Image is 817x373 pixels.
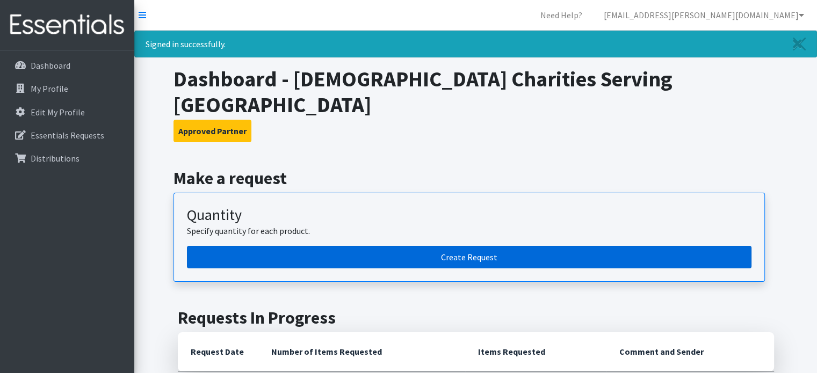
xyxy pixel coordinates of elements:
a: Dashboard [4,55,130,76]
p: My Profile [31,83,68,94]
p: Essentials Requests [31,130,104,141]
th: Request Date [178,332,258,371]
img: HumanEssentials [4,7,130,43]
a: Create a request by quantity [187,246,751,268]
a: Essentials Requests [4,125,130,146]
th: Number of Items Requested [258,332,466,371]
h3: Quantity [187,206,751,224]
p: Distributions [31,153,79,164]
th: Comment and Sender [606,332,773,371]
div: Signed in successfully. [134,31,817,57]
a: Edit My Profile [4,101,130,123]
h2: Requests In Progress [178,308,774,328]
a: Close [782,31,816,57]
a: Distributions [4,148,130,169]
p: Specify quantity for each product. [187,224,751,237]
p: Edit My Profile [31,107,85,118]
h2: Make a request [173,168,778,188]
a: My Profile [4,78,130,99]
a: [EMAIL_ADDRESS][PERSON_NAME][DOMAIN_NAME] [595,4,813,26]
h1: Dashboard - [DEMOGRAPHIC_DATA] Charities Serving [GEOGRAPHIC_DATA] [173,66,778,118]
a: Need Help? [532,4,591,26]
th: Items Requested [465,332,606,371]
button: Approved Partner [173,120,251,142]
p: Dashboard [31,60,70,71]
